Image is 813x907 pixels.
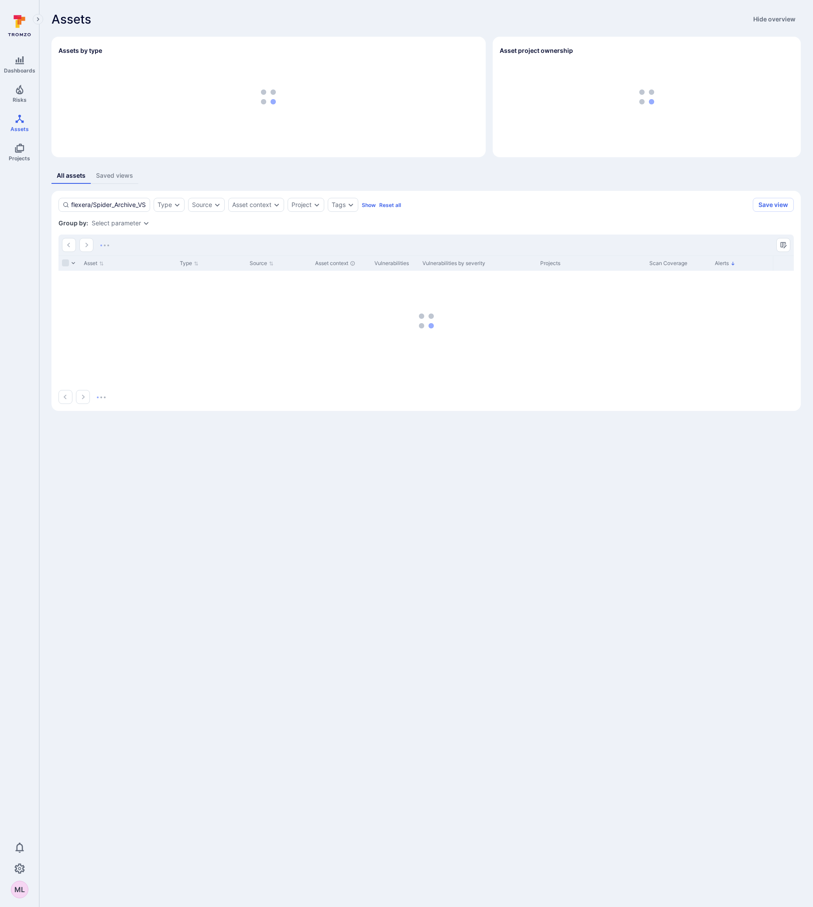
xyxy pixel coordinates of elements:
[57,171,86,180] div: All assets
[347,201,354,208] button: Expand dropdown
[250,260,274,267] button: Sort by Source
[379,202,401,208] button: Reset all
[58,219,88,228] span: Group by:
[96,171,133,180] div: Saved views
[715,260,735,267] button: Sort by Alerts
[9,155,30,162] span: Projects
[51,168,801,184] div: assets tabs
[71,200,146,209] input: Search asset
[92,220,141,227] button: Select parameter
[192,201,212,208] button: Source
[362,202,376,208] button: Show
[84,260,104,267] button: Sort by Asset
[58,46,102,55] h2: Assets by type
[51,12,91,26] span: Assets
[92,220,150,227] div: grouping parameters
[374,259,415,267] div: Vulnerabilities
[540,259,642,267] div: Projects
[13,97,27,103] span: Risks
[11,881,28,898] div: Martin Löwenberg
[79,238,93,252] button: Go to the next page
[62,238,76,252] button: Go to the previous page
[649,259,708,267] div: Scan Coverage
[776,238,790,252] button: Manage columns
[62,259,69,266] span: Select all rows
[33,14,43,24] button: Expand navigation menu
[158,201,172,208] button: Type
[100,245,109,246] img: Loading...
[273,201,280,208] button: Expand dropdown
[315,259,367,267] div: Asset context
[214,201,221,208] button: Expand dropdown
[748,12,801,26] button: Hide overview
[180,260,199,267] button: Sort by Type
[97,397,106,398] img: Loading...
[232,201,271,208] button: Asset context
[350,261,355,266] div: Automatically discovered context associated with the asset
[143,220,150,227] button: Expand dropdown
[174,201,181,208] button: Expand dropdown
[500,46,573,55] h2: Asset project ownership
[292,201,312,208] button: Project
[10,126,29,132] span: Assets
[45,30,801,157] div: Assets overview
[35,16,41,23] i: Expand navigation menu
[422,259,533,267] div: Vulnerabilities by severity
[76,390,90,404] button: Go to the next page
[58,390,72,404] button: Go to the previous page
[731,259,735,268] p: Sorted by: Alphabetically (Z-A)
[4,67,35,74] span: Dashboards
[313,201,320,208] button: Expand dropdown
[332,201,346,208] button: Tags
[753,198,794,212] button: Save view
[11,881,28,898] button: ML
